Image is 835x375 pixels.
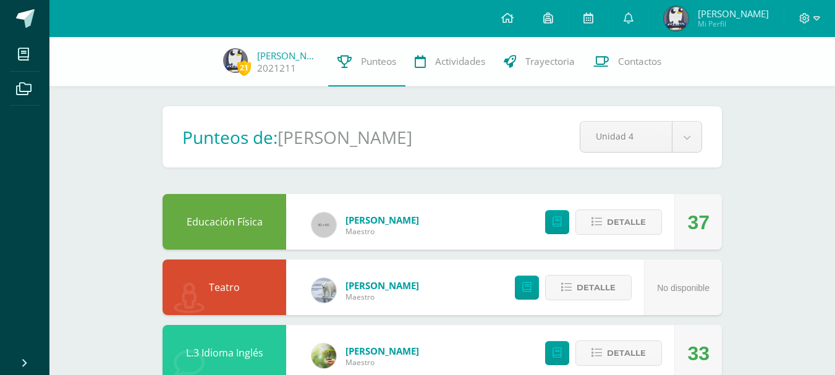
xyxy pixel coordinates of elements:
[577,276,616,299] span: Detalle
[664,6,689,31] img: 4f25c287ea62b23c3801fb3e955ce773.png
[698,7,769,20] span: [PERSON_NAME]
[575,209,662,235] button: Detalle
[545,275,632,300] button: Detalle
[182,125,278,149] h1: Punteos de:
[345,279,419,292] span: [PERSON_NAME]
[345,226,419,237] span: Maestro
[345,214,419,226] span: [PERSON_NAME]
[575,340,662,366] button: Detalle
[687,195,710,250] div: 37
[698,19,769,29] span: Mi Perfil
[607,342,646,364] span: Detalle
[405,37,494,86] a: Actividades
[494,37,584,86] a: Trayectoria
[596,122,656,151] span: Unidad 4
[278,125,412,149] h1: [PERSON_NAME]
[163,194,286,250] div: Educación Física
[223,48,248,73] img: 4f25c287ea62b23c3801fb3e955ce773.png
[312,343,336,368] img: a5ec97171129a96b385d3d847ecf055b.png
[328,37,405,86] a: Punteos
[257,49,319,62] a: [PERSON_NAME]
[584,37,671,86] a: Contactos
[257,62,296,75] a: 2021211
[657,283,710,293] span: No disponible
[607,211,646,234] span: Detalle
[345,292,419,302] span: Maestro
[163,259,286,315] div: Teatro
[345,357,419,368] span: Maestro
[580,122,701,152] a: Unidad 4
[618,55,661,68] span: Contactos
[312,213,336,237] img: 60x60
[312,278,336,303] img: bb12ee73cbcbadab578609fc3959b0d5.png
[525,55,575,68] span: Trayectoria
[435,55,485,68] span: Actividades
[237,60,251,75] span: 21
[361,55,396,68] span: Punteos
[345,345,419,357] span: [PERSON_NAME]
